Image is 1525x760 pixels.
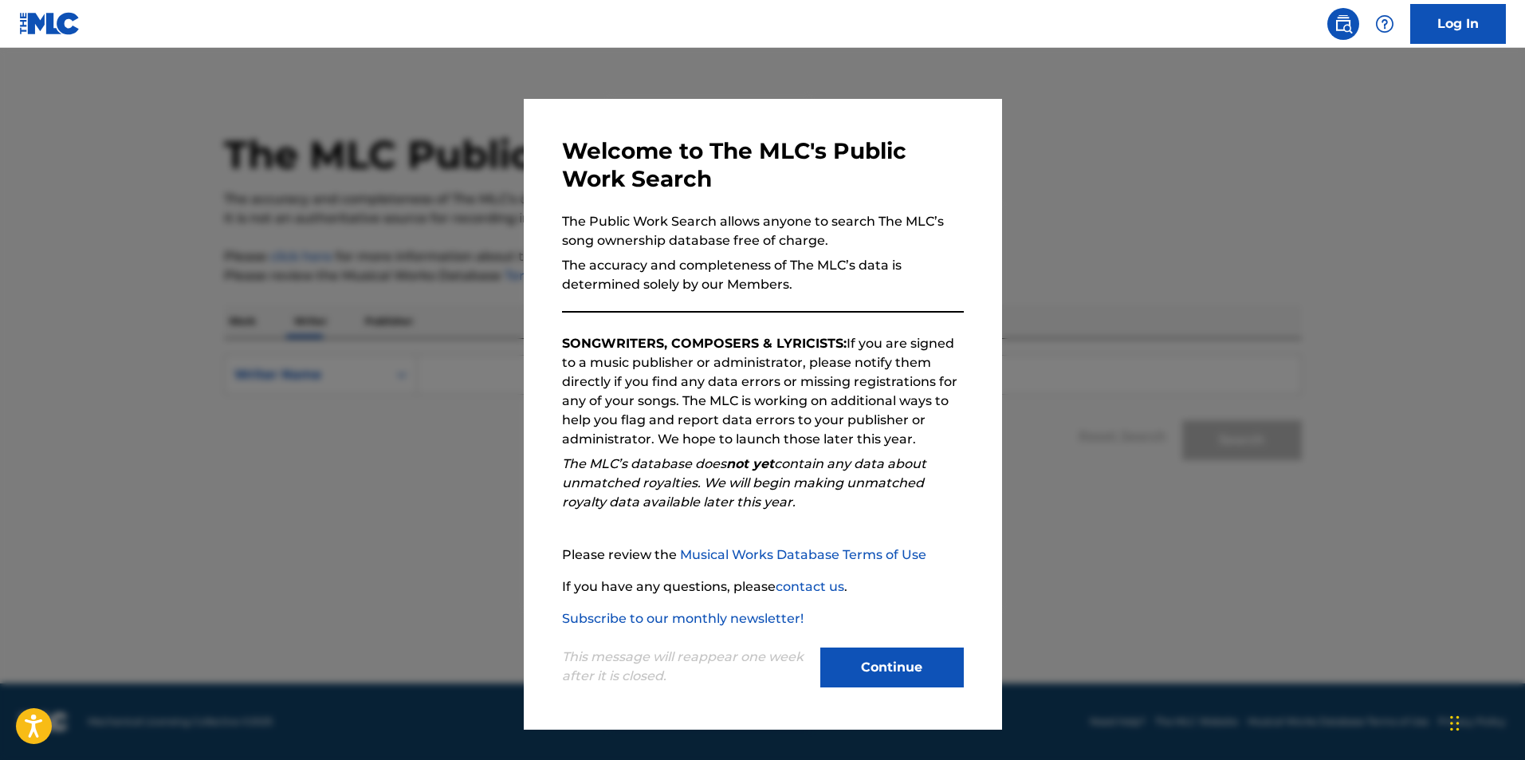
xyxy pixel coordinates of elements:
img: search [1334,14,1353,33]
div: Help [1369,8,1401,40]
iframe: Chat Widget [1445,683,1525,760]
p: The accuracy and completeness of The MLC’s data is determined solely by our Members. [562,256,964,294]
a: Musical Works Database Terms of Use [680,547,926,562]
p: Please review the [562,545,964,565]
a: contact us [776,579,844,594]
p: If you are signed to a music publisher or administrator, please notify them directly if you find ... [562,334,964,449]
img: help [1375,14,1394,33]
a: Subscribe to our monthly newsletter! [562,611,804,626]
h3: Welcome to The MLC's Public Work Search [562,137,964,193]
strong: SONGWRITERS, COMPOSERS & LYRICISTS: [562,336,847,351]
em: The MLC’s database does contain any data about unmatched royalties. We will begin making unmatche... [562,456,926,510]
strong: not yet [726,456,774,471]
p: This message will reappear one week after it is closed. [562,648,811,686]
p: The Public Work Search allows anyone to search The MLC’s song ownership database free of charge. [562,212,964,250]
div: Drag [1450,699,1460,747]
a: Log In [1410,4,1506,44]
a: Public Search [1327,8,1359,40]
p: If you have any questions, please . [562,577,964,597]
img: MLC Logo [19,12,81,35]
button: Continue [820,648,964,687]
